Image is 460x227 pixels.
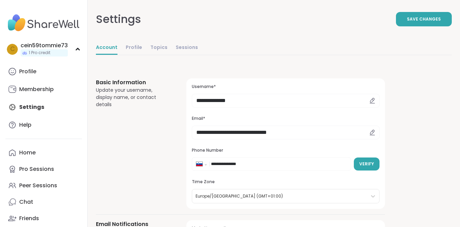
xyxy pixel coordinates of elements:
a: Profile [5,63,82,80]
a: Pro Sessions [5,161,82,177]
div: Friends [19,215,39,222]
div: Update your username, display name, or contact details [96,87,170,108]
div: Membership [19,86,54,93]
div: Peer Sessions [19,182,57,189]
div: cein59tommie73 [21,42,68,49]
h3: Email* [192,116,380,122]
button: Verify [354,157,380,171]
a: Friends [5,210,82,227]
h3: Time Zone [192,179,380,185]
a: Home [5,144,82,161]
span: 1 Pro credit [29,50,50,56]
span: Save Changes [407,16,441,22]
span: c [10,45,15,54]
button: Save Changes [396,12,452,26]
div: Profile [19,68,36,75]
a: Profile [126,41,142,55]
div: Help [19,121,32,129]
div: Chat [19,198,33,206]
h3: Basic Information [96,78,170,87]
a: Peer Sessions [5,177,82,194]
a: Help [5,117,82,133]
a: Topics [150,41,167,55]
a: Sessions [176,41,198,55]
a: Account [96,41,117,55]
div: Home [19,149,36,156]
div: Settings [96,11,141,27]
span: Verify [359,161,374,167]
img: ShareWell Nav Logo [5,11,82,35]
a: Membership [5,81,82,98]
div: Pro Sessions [19,165,54,173]
h3: Phone Number [192,148,380,153]
h3: Username* [192,84,380,90]
a: Chat [5,194,82,210]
